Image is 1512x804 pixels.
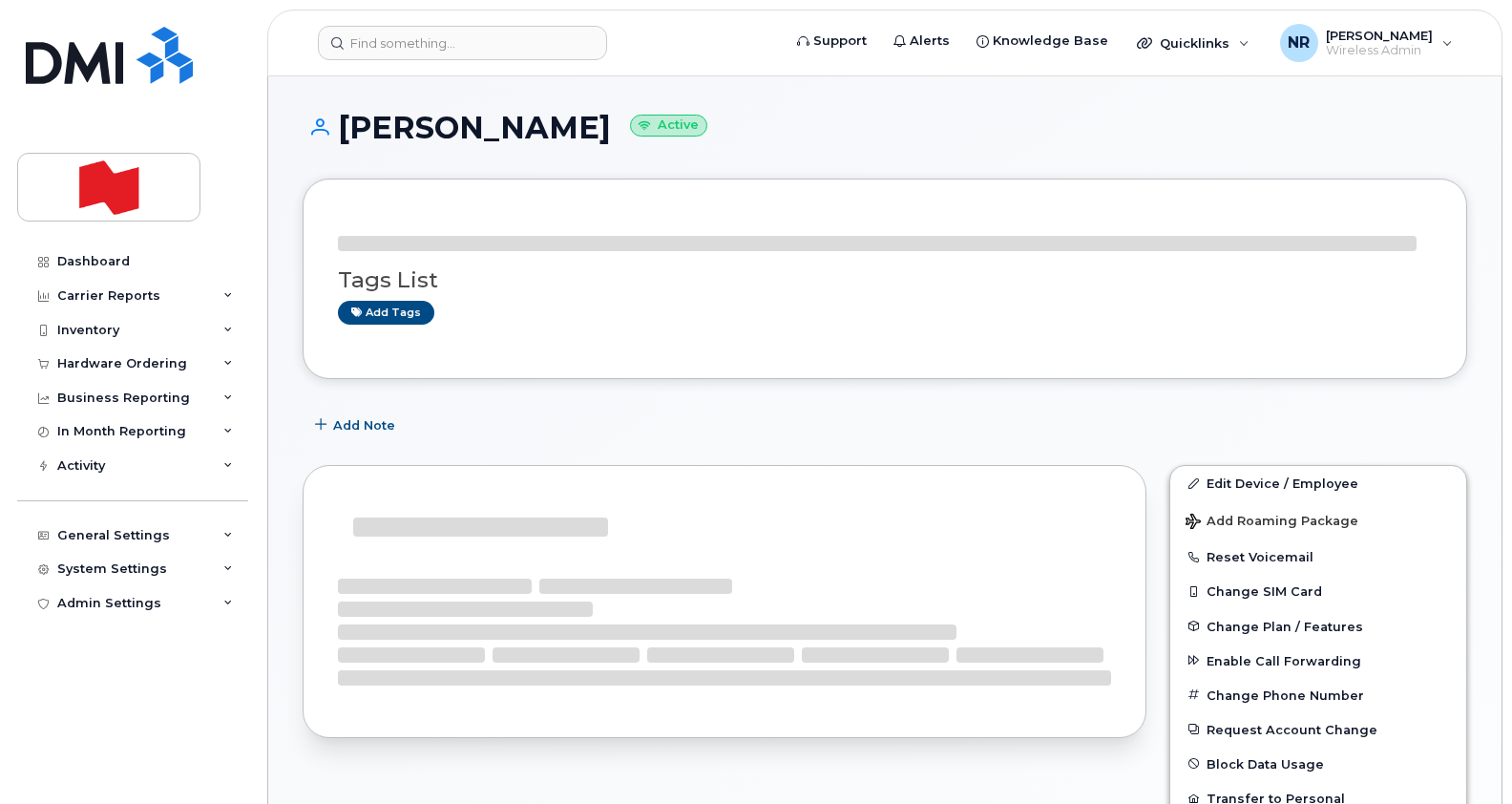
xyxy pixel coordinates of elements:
[1170,466,1466,500] a: Edit Device / Employee
[338,301,434,325] a: Add tags
[1170,500,1466,540] button: Add Roaming Package
[333,416,395,434] span: Add Note
[1170,574,1466,608] button: Change SIM Card
[1170,712,1466,747] button: Request Account Change
[1207,619,1363,633] span: Change Plan / Features
[338,268,1432,292] h3: Tags List
[303,111,1467,144] h1: [PERSON_NAME]
[1186,514,1358,532] span: Add Roaming Package
[303,408,411,442] button: Add Note
[1170,540,1466,574] button: Reset Voicemail
[1170,609,1466,644] button: Change Plan / Features
[1170,747,1466,781] button: Block Data Usage
[1170,644,1466,678] button: Enable Call Forwarding
[1207,653,1361,667] span: Enable Call Forwarding
[1170,678,1466,712] button: Change Phone Number
[630,115,707,137] small: Active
